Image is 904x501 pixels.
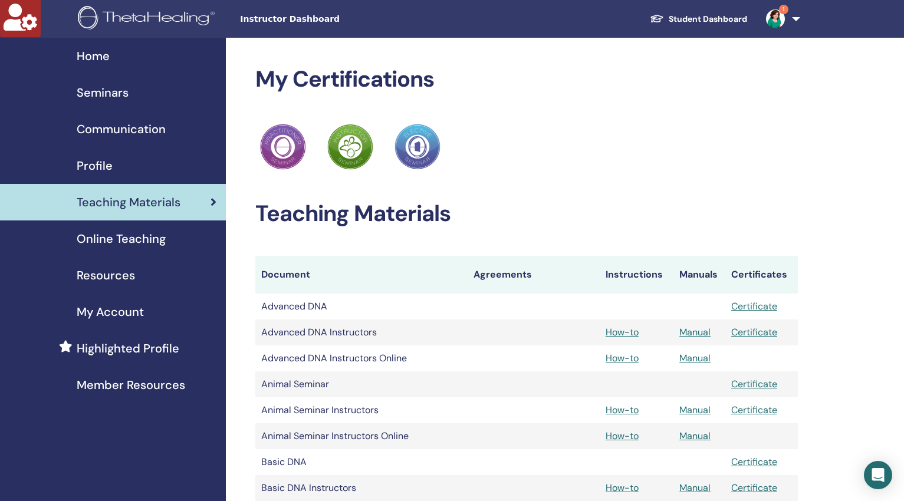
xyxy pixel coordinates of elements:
[679,352,711,364] a: Manual
[255,294,468,319] td: Advanced DNA
[255,449,468,475] td: Basic DNA
[77,120,166,138] span: Communication
[77,230,166,248] span: Online Teaching
[327,124,373,170] img: Practitioner
[255,200,798,228] h2: Teaching Materials
[679,404,711,416] a: Manual
[240,13,417,25] span: Instructor Dashboard
[77,84,129,101] span: Seminars
[77,376,185,394] span: Member Resources
[731,482,777,494] a: Certificate
[606,352,639,364] a: How-to
[395,124,441,170] img: Practitioner
[77,266,135,284] span: Resources
[255,475,468,501] td: Basic DNA Instructors
[78,6,219,32] img: logo.png
[731,378,777,390] a: Certificate
[725,256,798,294] th: Certificates
[679,326,711,338] a: Manual
[731,404,777,416] a: Certificate
[731,326,777,338] a: Certificate
[255,371,468,397] td: Animal Seminar
[77,157,113,174] span: Profile
[731,300,777,312] a: Certificate
[255,319,468,345] td: Advanced DNA Instructors
[606,482,639,494] a: How-to
[606,404,639,416] a: How-to
[77,340,179,357] span: Highlighted Profile
[255,66,798,93] h2: My Certifications
[255,256,468,294] th: Document
[77,303,144,321] span: My Account
[606,430,639,442] a: How-to
[255,397,468,423] td: Animal Seminar Instructors
[77,193,180,211] span: Teaching Materials
[650,14,664,24] img: graduation-cap-white.svg
[260,124,306,170] img: Practitioner
[673,256,725,294] th: Manuals
[731,456,777,468] a: Certificate
[766,9,785,28] img: default.jpg
[679,482,711,494] a: Manual
[77,47,110,65] span: Home
[779,5,788,14] span: 1
[255,345,468,371] td: Advanced DNA Instructors Online
[600,256,673,294] th: Instructions
[255,423,468,449] td: Animal Seminar Instructors Online
[640,8,757,30] a: Student Dashboard
[864,461,892,489] div: Open Intercom Messenger
[468,256,600,294] th: Agreements
[679,430,711,442] a: Manual
[606,326,639,338] a: How-to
